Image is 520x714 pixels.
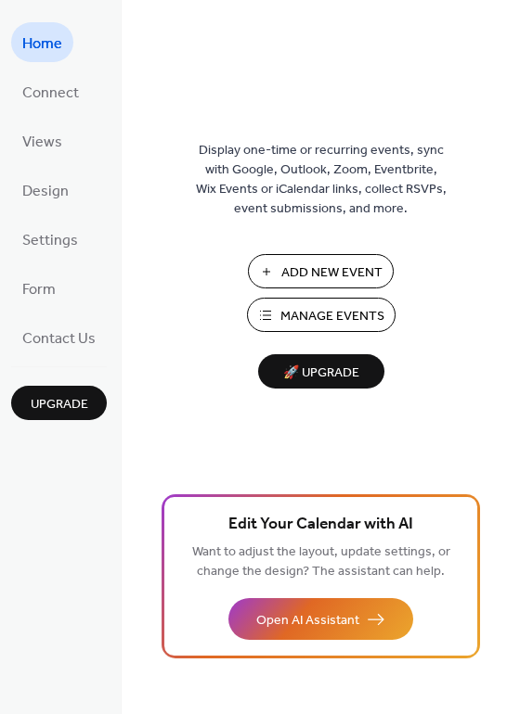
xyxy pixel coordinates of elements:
[192,540,450,584] span: Want to adjust the layout, update settings, or change the design? The assistant can help.
[22,30,62,58] span: Home
[22,275,56,304] span: Form
[247,298,396,332] button: Manage Events
[11,121,73,160] a: Views
[258,354,384,389] button: 🚀 Upgrade
[11,386,107,420] button: Upgrade
[22,128,62,157] span: Views
[22,79,79,108] span: Connect
[11,22,73,62] a: Home
[22,226,78,255] span: Settings
[281,263,383,283] span: Add New Event
[22,325,96,353] span: Contact Us
[22,177,69,206] span: Design
[228,512,413,538] span: Edit Your Calendar with AI
[256,611,359,631] span: Open AI Assistant
[11,317,107,357] a: Contact Us
[31,395,88,414] span: Upgrade
[280,307,384,326] span: Manage Events
[269,361,373,386] span: 🚀 Upgrade
[196,141,447,219] span: Display one-time or recurring events, sync with Google, Outlook, Zoom, Eventbrite, Wix Events or ...
[11,170,80,210] a: Design
[228,598,413,640] button: Open AI Assistant
[11,268,67,308] a: Form
[11,219,89,259] a: Settings
[11,71,90,111] a: Connect
[248,254,394,288] button: Add New Event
